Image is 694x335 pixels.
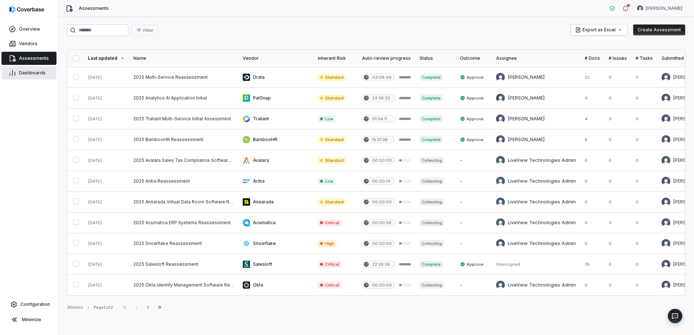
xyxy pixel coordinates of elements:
div: Vendor [243,55,309,61]
button: Create Assessment [633,24,685,35]
button: Export as Excel [571,24,627,35]
img: Mike Phillips avatar [662,198,670,206]
img: LiveView Technologies Admin avatar [496,218,505,227]
span: Filter [143,28,153,33]
td: - [456,275,492,296]
div: Inherent Risk [318,55,353,61]
div: # Issues [609,55,627,61]
div: • [87,305,89,310]
span: Configuration [20,301,50,307]
div: Name [133,55,234,61]
span: [PERSON_NAME] [646,5,682,11]
img: Mike Phillips avatar [662,156,670,165]
a: Configuration [3,298,55,311]
span: Overview [19,26,40,32]
img: Mike Phillips avatar [662,177,670,186]
button: Filter [131,25,158,36]
img: Mike Phillips avatar [496,135,505,144]
div: Page 1 of 2 [94,305,113,310]
div: # Tasks [636,55,653,61]
div: Status [420,55,451,61]
img: Mike Phillips avatar [662,73,670,82]
img: Mike Lewis avatar [662,260,670,269]
img: Mike Phillips avatar [662,218,670,227]
img: Mike Lewis avatar [662,135,670,144]
img: LiveView Technologies Admin avatar [496,156,505,165]
td: - [456,233,492,254]
div: 35 items [67,305,83,310]
div: Last updated [88,55,125,61]
img: LiveView Technologies Admin avatar [496,198,505,206]
img: Mike Phillips avatar [496,73,505,82]
img: Mike Phillips avatar [662,114,670,123]
img: Mike Phillips avatar [662,94,670,102]
a: Overview [1,23,56,36]
img: Mike Phillips avatar [662,281,670,289]
a: Vendors [1,37,56,50]
button: Mike Phillips avatar[PERSON_NAME] [633,3,687,14]
td: - [456,192,492,213]
img: Mike Phillips avatar [637,5,643,11]
img: Mike Phillips avatar [496,94,505,102]
div: Outcome [460,55,487,61]
a: Assessments [1,52,56,65]
img: Mike Phillips avatar [496,114,505,123]
span: Assessments [19,55,49,61]
img: logo-D7KZi-bG.svg [9,6,44,13]
div: # Docs [585,55,600,61]
span: Minimize [22,317,41,323]
div: Assignee [496,55,576,61]
a: Dashboards [1,66,56,79]
img: LiveView Technologies Admin avatar [496,281,505,289]
img: Mike Phillips avatar [662,239,670,248]
button: Minimize [3,312,55,327]
img: LiveView Technologies Admin avatar [496,239,505,248]
div: Auto-review progress [362,55,411,61]
td: - [456,213,492,233]
td: - [456,150,492,171]
td: - [456,171,492,192]
img: LiveView Technologies Admin avatar [496,177,505,186]
span: Dashboards [19,70,46,76]
span: Assessments [79,5,109,11]
span: Vendors [19,41,38,47]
